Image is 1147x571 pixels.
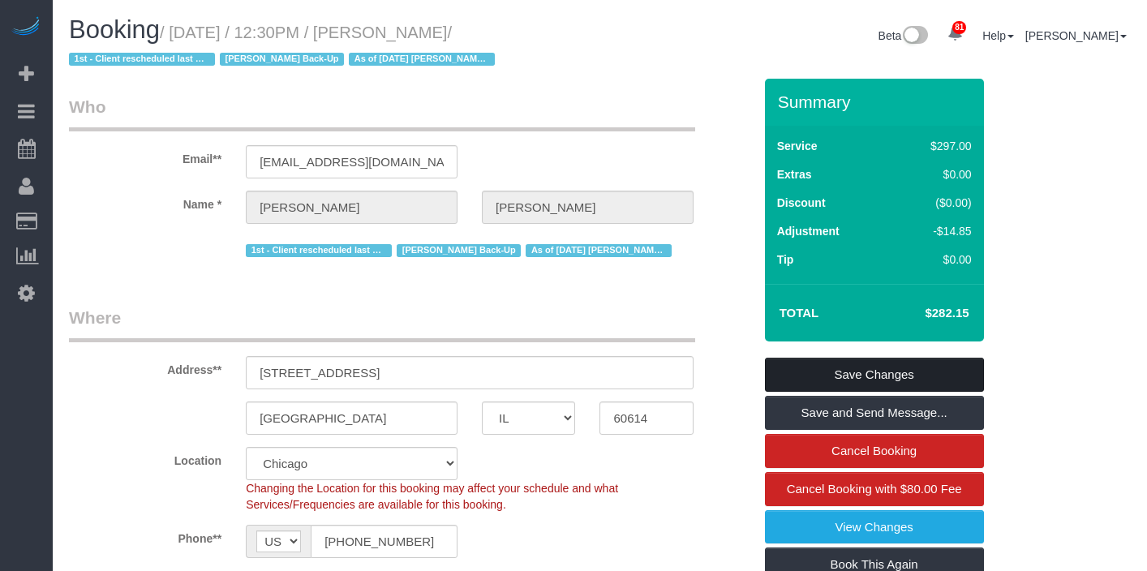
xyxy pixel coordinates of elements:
label: Tip [777,251,794,268]
a: Save and Send Message... [765,396,984,430]
span: 81 [952,21,966,34]
label: Discount [777,195,826,211]
legend: Who [69,95,695,131]
div: $0.00 [896,166,972,182]
span: As of [DATE] [PERSON_NAME] Primary as client requested [526,244,672,257]
span: Changing the Location for this booking may affect your schedule and what Services/Frequencies are... [246,482,618,511]
span: 1st - Client rescheduled last minute [DATE] [69,53,215,66]
h3: Summary [778,92,976,111]
legend: Where [69,306,695,342]
label: Adjustment [777,223,840,239]
label: Name * [57,191,234,213]
input: Zip Code** [599,401,693,435]
div: -$14.85 [896,223,972,239]
a: Cancel Booking with $80.00 Fee [765,472,984,506]
input: First Name** [246,191,458,224]
span: As of [DATE] [PERSON_NAME] Primary as client requested [349,53,495,66]
span: Booking [69,15,160,44]
a: Cancel Booking [765,434,984,468]
span: [PERSON_NAME] Back-Up [220,53,344,66]
a: Help [982,29,1014,42]
div: $0.00 [896,251,972,268]
a: Save Changes [765,358,984,392]
a: 81 [939,16,971,52]
img: Automaid Logo [10,16,42,39]
a: [PERSON_NAME] [1025,29,1127,42]
span: [PERSON_NAME] Back-Up [397,244,521,257]
label: Service [777,138,818,154]
div: ($0.00) [896,195,972,211]
img: New interface [901,26,928,47]
small: / [DATE] / 12:30PM / [PERSON_NAME] [69,24,500,69]
label: Location [57,447,234,469]
div: $297.00 [896,138,972,154]
span: Cancel Booking with $80.00 Fee [787,482,962,496]
a: Beta [879,29,929,42]
input: Last Name* [482,191,694,224]
span: 1st - Client rescheduled last minute [DATE] [246,244,392,257]
h4: $282.15 [876,307,969,320]
strong: Total [780,306,819,320]
label: Extras [777,166,812,182]
a: View Changes [765,510,984,544]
